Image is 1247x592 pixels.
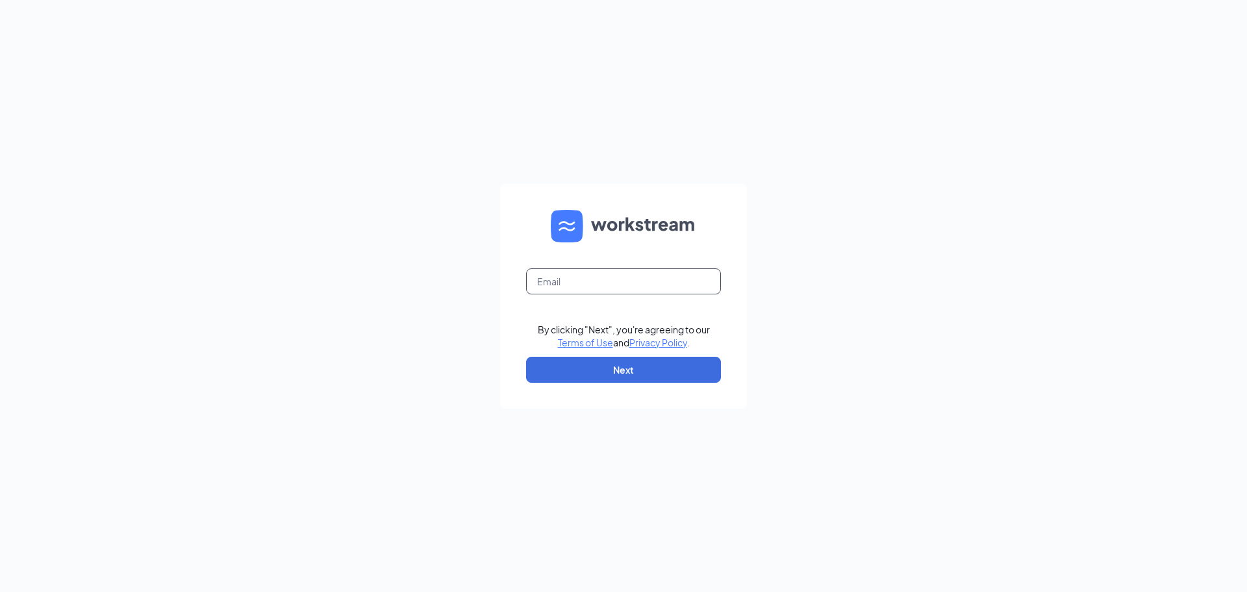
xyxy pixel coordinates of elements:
[551,210,696,242] img: WS logo and Workstream text
[558,337,613,348] a: Terms of Use
[526,268,721,294] input: Email
[538,323,710,349] div: By clicking "Next", you're agreeing to our and .
[629,337,687,348] a: Privacy Policy
[526,357,721,383] button: Next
